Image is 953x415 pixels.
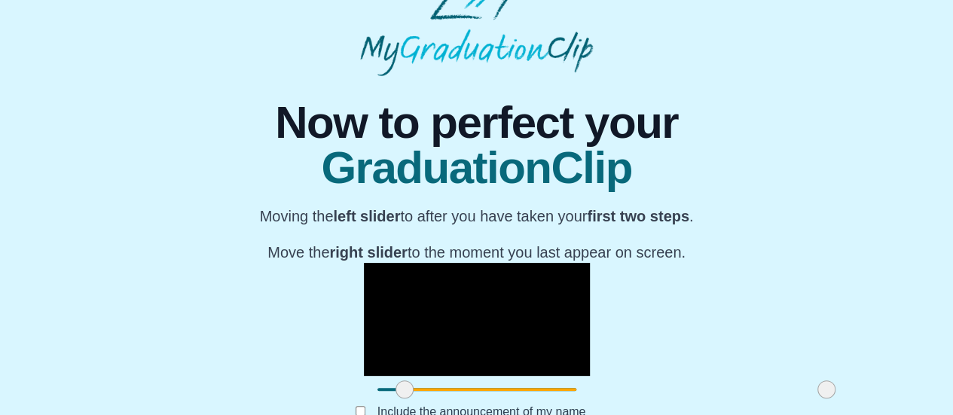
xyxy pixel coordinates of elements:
[364,263,590,376] div: Video Player
[329,244,407,261] b: right slider
[260,100,694,145] span: Now to perfect your
[333,208,400,224] b: left slider
[260,145,694,191] span: GraduationClip
[260,242,694,263] p: Move the to the moment you last appear on screen.
[260,206,694,227] p: Moving the to after you have taken your .
[587,208,689,224] b: first two steps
